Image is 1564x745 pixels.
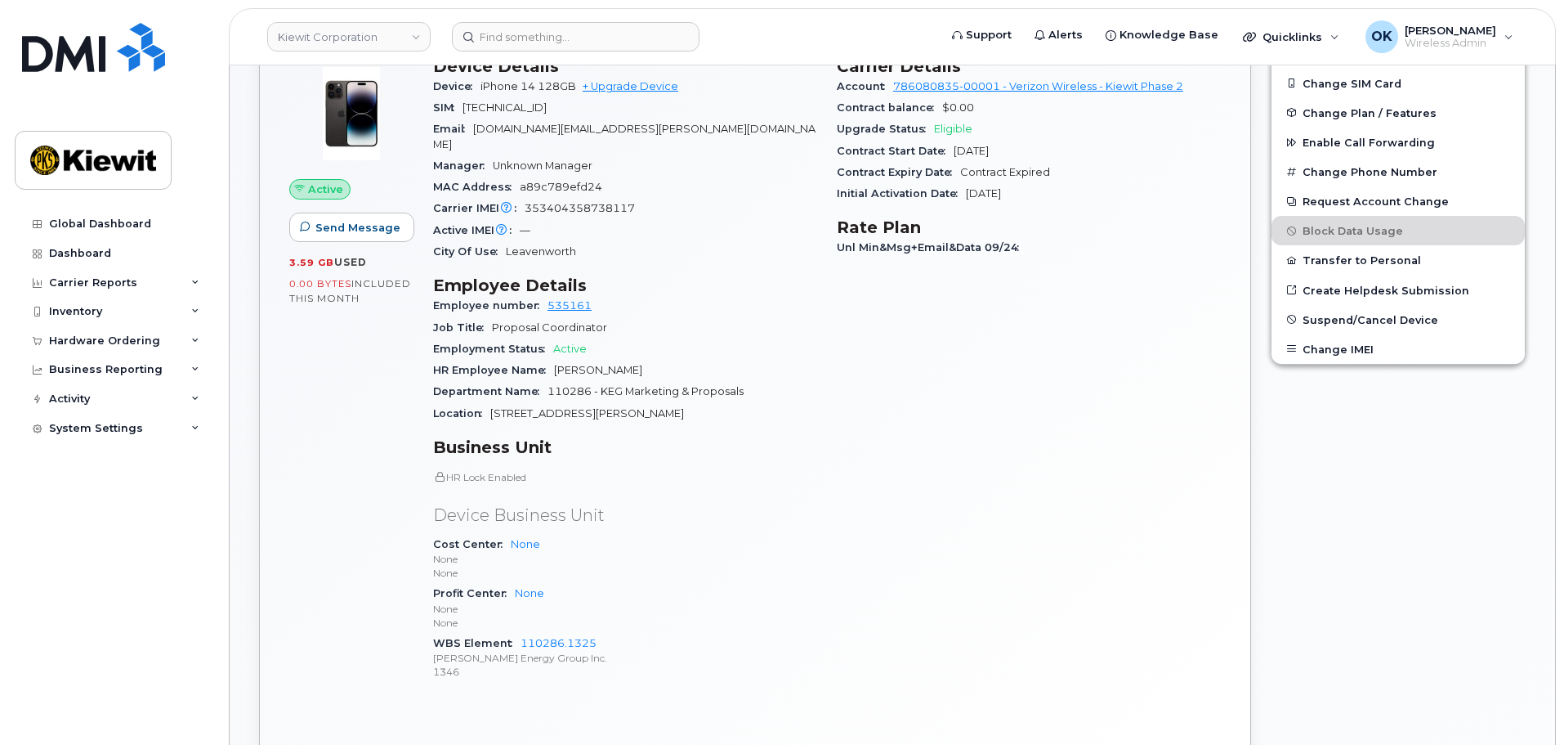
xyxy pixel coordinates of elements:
button: Change Plan / Features [1271,98,1525,128]
span: 110286 - KEG Marketing & Proposals [547,385,744,397]
button: Change IMEI [1271,334,1525,364]
a: Kiewit Corporation [267,22,431,52]
span: Enable Call Forwarding [1303,137,1435,149]
iframe: Messenger Launcher [1493,674,1552,733]
div: Quicklinks [1231,20,1351,53]
span: Employee number [433,299,547,312]
span: Knowledge Base [1119,27,1218,43]
span: used [334,256,367,268]
button: Enable Call Forwarding [1271,128,1525,157]
p: Device Business Unit [433,504,817,527]
a: None [515,587,544,599]
h3: Carrier Details [837,56,1221,76]
span: Active [553,343,587,355]
span: Email [433,123,473,135]
button: Request Account Change [1271,186,1525,216]
span: [TECHNICAL_ID] [462,101,547,114]
span: a89c789efd24 [520,181,602,193]
span: Account [837,80,893,92]
span: Unknown Manager [493,159,592,172]
span: 0.00 Bytes [289,278,351,289]
span: Employment Status [433,343,553,355]
a: 110286.1325 [521,637,597,649]
span: [DOMAIN_NAME][EMAIL_ADDRESS][PERSON_NAME][DOMAIN_NAME] [433,123,816,150]
span: Eligible [934,123,972,135]
a: Knowledge Base [1094,19,1230,52]
button: Send Message [289,213,414,242]
img: image20231002-3703462-njx0qo.jpeg [302,65,400,163]
span: Wireless Admin [1405,37,1496,50]
span: Change Plan / Features [1303,106,1437,119]
span: City Of Use [433,245,506,258]
p: None [433,616,817,630]
a: None [511,538,540,550]
p: None [433,602,817,616]
span: Unl Min&Msg+Email&Data 09/24 [837,241,1027,254]
p: HR Lock Enabled [433,470,817,484]
button: Suspend/Cancel Device [1271,305,1525,334]
a: 535161 [547,299,592,312]
a: Support [941,19,1023,52]
span: Leavenworth [506,245,576,258]
span: [PERSON_NAME] [554,364,642,376]
span: Alerts [1048,27,1083,43]
span: included this month [289,277,411,304]
h3: Device Details [433,56,817,76]
span: Contract Start Date [837,145,954,157]
span: $0.00 [942,101,974,114]
span: Contract Expired [960,166,1050,178]
span: Cost Center [433,538,511,550]
span: Job Title [433,321,492,334]
span: OK [1371,27,1392,47]
span: Department Name [433,385,547,397]
span: [DATE] [966,187,1001,200]
span: 3.59 GB [289,257,334,268]
span: iPhone 14 128GB [480,80,576,92]
button: Change SIM Card [1271,69,1525,98]
p: None [433,566,817,580]
button: Transfer to Personal [1271,245,1525,275]
p: None [433,552,817,566]
button: Block Data Usage [1271,216,1525,245]
span: HR Employee Name [433,364,554,376]
a: Alerts [1023,19,1094,52]
a: 786080835-00001 - Verizon Wireless - Kiewit Phase 2 [893,80,1183,92]
span: Contract balance [837,101,942,114]
span: Device [433,80,480,92]
span: [STREET_ADDRESS][PERSON_NAME] [490,407,684,420]
button: Change Phone Number [1271,157,1525,186]
input: Find something... [452,22,699,52]
span: Support [966,27,1012,43]
h3: Business Unit [433,438,817,457]
span: Proposal Coordinator [492,321,607,334]
span: Initial Activation Date [837,187,966,200]
span: Upgrade Status [837,123,934,135]
h3: Rate Plan [837,218,1221,237]
a: Create Helpdesk Submission [1271,276,1525,305]
span: Location [433,407,490,420]
span: Active IMEI [433,224,520,236]
span: Active [308,182,343,197]
span: SIM [433,101,462,114]
p: [PERSON_NAME] Energy Group Inc. [433,651,817,665]
span: Send Message [315,220,400,236]
a: + Upgrade Device [583,80,678,92]
span: MAC Address [433,181,520,193]
span: — [520,224,530,236]
span: Suspend/Cancel Device [1303,313,1438,325]
p: 1346 [433,665,817,679]
span: Contract Expiry Date [837,166,960,178]
span: Carrier IMEI [433,202,525,214]
span: 353404358738117 [525,202,635,214]
div: Olivia Keller [1354,20,1525,53]
span: Profit Center [433,587,515,599]
h3: Employee Details [433,276,817,295]
span: [DATE] [954,145,989,157]
span: [PERSON_NAME] [1405,24,1496,37]
span: Quicklinks [1262,30,1322,43]
span: Manager [433,159,493,172]
span: WBS Element [433,637,521,649]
